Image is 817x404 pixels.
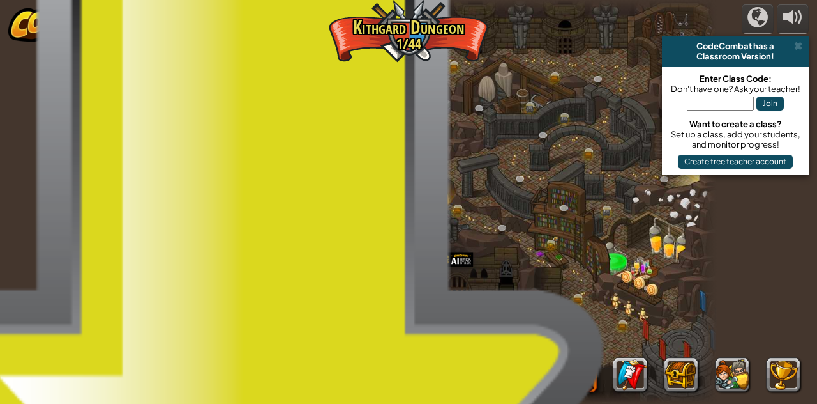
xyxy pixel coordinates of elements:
[668,119,802,129] div: Want to create a class?
[777,4,809,34] button: Adjust volume
[668,129,802,150] div: Set up a class, add your students, and monitor progress!
[667,51,804,61] div: Classroom Version!
[668,74,802,84] div: Enter Class Code:
[210,296,225,321] img: level-banner-unstarted.png
[8,4,172,42] img: CodeCombat - Learn how to code by playing a game
[252,374,310,395] button: Sign Up
[756,97,784,111] button: Join
[188,374,246,395] button: Log In
[668,84,802,94] div: Don't have one? Ask your teacher!
[31,373,56,393] span: 104
[57,373,82,394] span: Level
[678,155,793,169] button: Create free teacher account
[259,141,266,146] img: portrait.png
[123,373,182,393] span: Anonymous
[742,4,774,34] button: Campaigns
[553,237,560,242] img: portrait.png
[373,266,380,271] img: portrait.png
[87,373,94,393] span: 5
[667,41,804,51] div: CodeCombat has a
